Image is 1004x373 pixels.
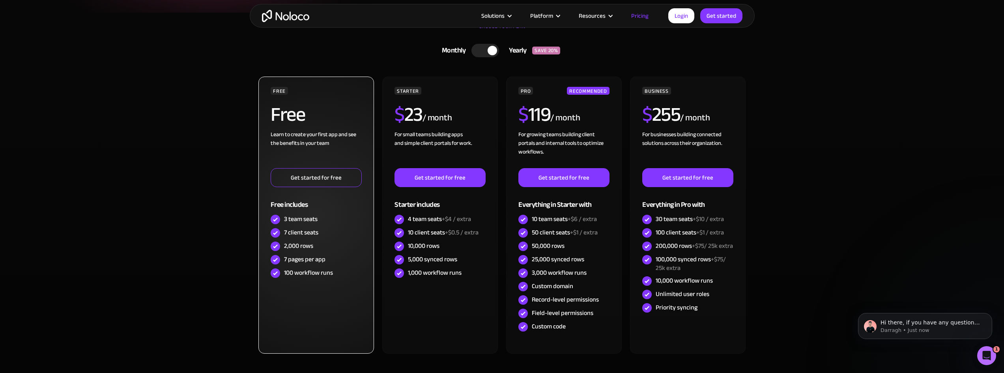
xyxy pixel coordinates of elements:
[271,168,361,187] a: Get started for free
[642,130,733,168] div: For businesses building connected solutions across their organization. ‍
[668,8,694,23] a: Login
[532,255,584,264] div: 25,000 synced rows
[445,227,479,238] span: +$0.5 / extra
[656,290,709,298] div: Unlimited user roles
[993,346,1000,352] span: 1
[284,228,318,237] div: 7 client seats
[394,168,485,187] a: Get started for free
[284,268,333,277] div: 100 workflow runs
[394,96,404,133] span: $
[271,130,361,168] div: Learn to create your first app and see the benefits in your team ‍
[530,11,553,21] div: Platform
[532,322,566,331] div: Custom code
[408,228,479,237] div: 10 client seats
[532,282,573,291] div: Custom domain
[518,130,609,168] div: For growing teams building client portals and internal tools to optimize workflows.
[696,227,724,238] span: +$1 / extra
[680,112,710,124] div: / month
[532,295,599,304] div: Record-level permissions
[518,187,609,213] div: Everything in Starter with
[977,346,996,365] iframe: Intercom live chat
[532,215,597,223] div: 10 team seats
[394,105,423,124] h2: 23
[262,10,309,22] a: home
[656,255,733,272] div: 100,000 synced rows
[271,105,305,124] h2: Free
[642,187,733,213] div: Everything in Pro with
[471,11,520,21] div: Solutions
[532,228,598,237] div: 50 client seats
[394,130,485,168] div: For small teams building apps and simple client portals for work. ‍
[642,96,652,133] span: $
[518,105,550,124] h2: 119
[284,242,313,250] div: 2,000 rows
[656,228,724,237] div: 100 client seats
[271,187,361,213] div: Free includes
[518,87,533,95] div: PRO
[394,87,421,95] div: STARTER
[570,227,598,238] span: +$1 / extra
[423,112,452,124] div: / month
[621,11,658,21] a: Pricing
[656,276,713,285] div: 10,000 workflow runs
[518,168,609,187] a: Get started for free
[846,296,1004,352] iframe: Intercom notifications message
[408,242,439,250] div: 10,000 rows
[642,168,733,187] a: Get started for free
[568,213,597,225] span: +$6 / extra
[499,45,532,56] div: Yearly
[656,253,726,274] span: +$75/ 25k extra
[442,213,471,225] span: +$4 / extra
[579,11,606,21] div: Resources
[569,11,621,21] div: Resources
[532,268,587,277] div: 3,000 workflow runs
[567,87,609,95] div: RECOMMENDED
[550,112,580,124] div: / month
[656,303,697,312] div: Priority syncing
[532,309,593,317] div: Field-level permissions
[520,11,569,21] div: Platform
[394,187,485,213] div: Starter includes
[518,96,528,133] span: $
[700,8,742,23] a: Get started
[532,242,565,250] div: 50,000 rows
[481,11,505,21] div: Solutions
[408,215,471,223] div: 4 team seats
[693,213,724,225] span: +$10 / extra
[656,242,733,250] div: 200,000 rows
[284,255,325,264] div: 7 pages per app
[271,87,288,95] div: FREE
[642,105,680,124] h2: 255
[532,47,560,54] div: SAVE 20%
[408,268,462,277] div: 1,000 workflow runs
[408,255,457,264] div: 5,000 synced rows
[656,215,724,223] div: 30 team seats
[692,240,733,252] span: +$75/ 25k extra
[284,215,318,223] div: 3 team seats
[642,87,671,95] div: BUSINESS
[432,45,472,56] div: Monthly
